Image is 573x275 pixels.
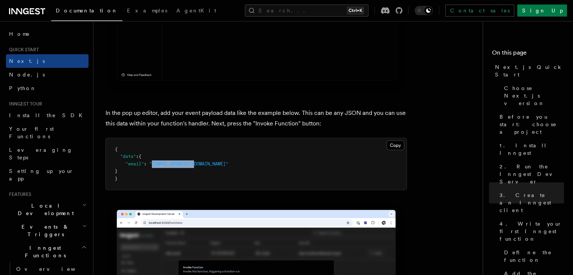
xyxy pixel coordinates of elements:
span: Overview [16,266,94,272]
span: 3. Create an Inngest client [500,191,564,214]
span: : [144,161,147,167]
span: Quick start [6,47,39,53]
span: } [115,176,118,181]
span: Leveraging Steps [9,147,73,160]
span: Python [9,85,37,91]
span: Next.js Quick Start [495,63,564,78]
button: Events & Triggers [6,220,89,241]
a: Choose Next.js version [501,81,564,110]
a: Next.js Quick Start [492,60,564,81]
a: Documentation [51,2,122,21]
span: "[EMAIL_ADDRESS][DOMAIN_NAME]" [149,161,228,167]
a: 3. Create an Inngest client [497,188,564,217]
span: Your first Functions [9,126,54,139]
span: Documentation [56,8,118,14]
a: Setting up your app [6,164,89,185]
span: Examples [127,8,167,14]
a: 2. Run the Inngest Dev Server [497,160,564,188]
a: Your first Functions [6,122,89,143]
span: AgentKit [176,8,216,14]
a: AgentKit [172,2,221,20]
span: Install the SDK [9,112,87,118]
a: Python [6,81,89,95]
a: Next.js [6,54,89,68]
span: Inngest tour [6,101,42,107]
span: Choose Next.js version [504,84,564,107]
a: Sign Up [517,5,567,17]
span: { [139,154,141,159]
span: Features [6,191,31,197]
a: Before you start: choose a project [497,110,564,139]
span: : [136,154,139,159]
a: 4. Write your first Inngest function [497,217,564,246]
p: In the pop up editor, add your event payload data like the example below. This can be any JSON an... [105,108,407,129]
kbd: Ctrl+K [347,7,364,14]
span: Events & Triggers [6,223,82,238]
button: Search...Ctrl+K [245,5,368,17]
a: Leveraging Steps [6,143,89,164]
span: Local Development [6,202,82,217]
span: 4. Write your first Inngest function [500,220,564,243]
button: Local Development [6,199,89,220]
h4: On this page [492,48,564,60]
a: Define the function [501,246,564,267]
span: "data" [120,154,136,159]
span: Inngest Functions [6,244,81,259]
button: Inngest Functions [6,241,89,262]
span: { [115,147,118,152]
span: Define the function [504,249,564,264]
a: Examples [122,2,172,20]
a: Install the SDK [6,108,89,122]
span: Node.js [9,72,45,78]
a: 1. Install Inngest [497,139,564,160]
a: Node.js [6,68,89,81]
span: "email" [125,161,144,167]
span: Home [9,30,30,38]
a: Home [6,27,89,41]
span: } [115,168,118,174]
span: Next.js [9,58,45,64]
button: Copy [387,141,404,150]
button: Toggle dark mode [415,6,433,15]
span: 2. Run the Inngest Dev Server [500,163,564,185]
a: Contact sales [445,5,514,17]
span: Before you start: choose a project [500,113,564,136]
span: 1. Install Inngest [500,142,564,157]
span: Setting up your app [9,168,74,182]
